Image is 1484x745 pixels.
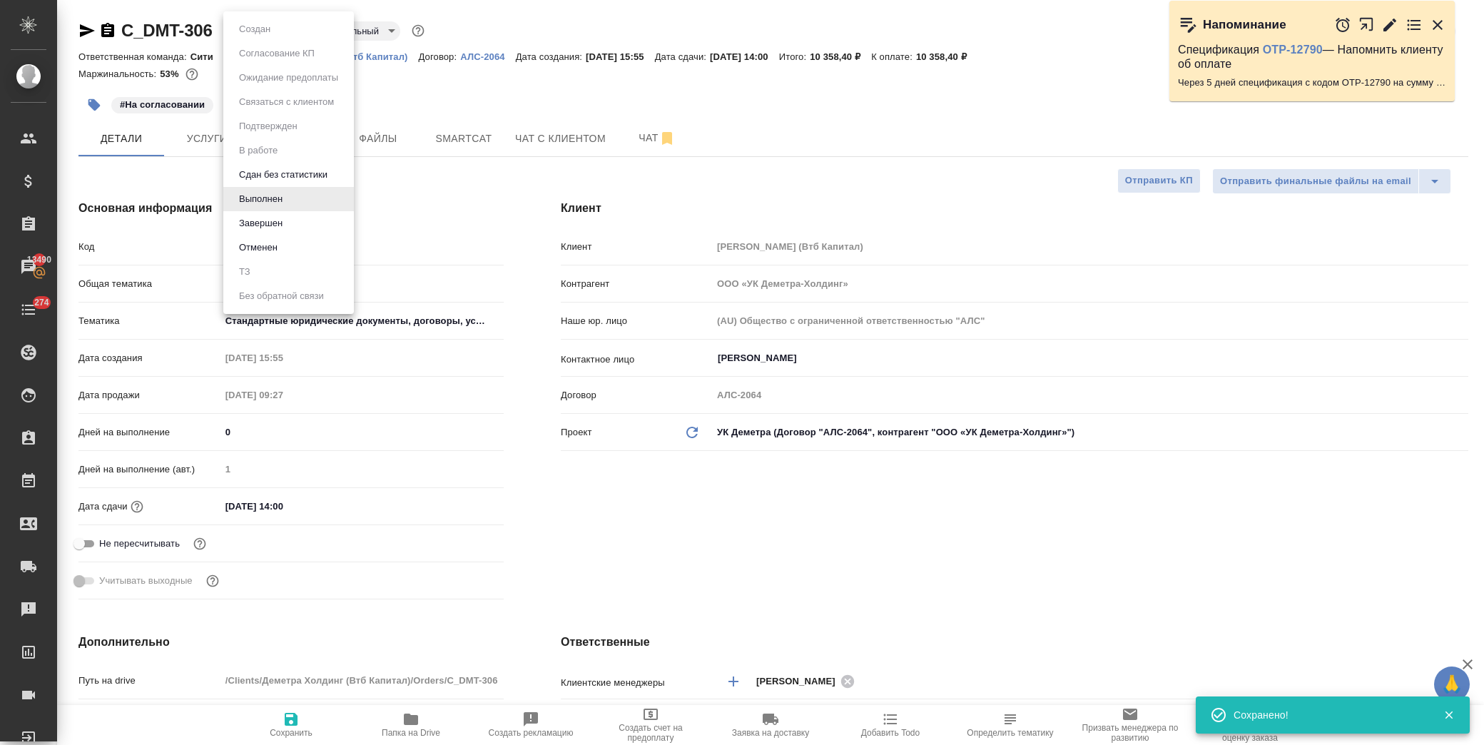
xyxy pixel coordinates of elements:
[235,70,342,86] button: Ожидание предоплаты
[1406,16,1423,34] button: Перейти в todo
[1178,43,1446,71] p: Спецификация — Напомнить клиенту об оплате
[1234,708,1422,722] div: Сохранено!
[1334,16,1351,34] button: Отложить
[1178,76,1446,90] p: Через 5 дней спецификация с кодом OTP-12790 на сумму 359496 RUB будет просрочена
[1434,709,1463,721] button: Закрыть
[235,46,319,61] button: Согласование КП
[1358,9,1375,40] button: Открыть в новой вкладке
[1203,18,1286,32] p: Напоминание
[1263,44,1323,56] a: OTP-12790
[235,216,287,231] button: Завершен
[235,191,287,207] button: Выполнен
[235,94,338,110] button: Связаться с клиентом
[235,264,255,280] button: ТЗ
[235,118,302,134] button: Подтвержден
[235,21,275,37] button: Создан
[235,167,332,183] button: Сдан без статистики
[235,288,328,304] button: Без обратной связи
[235,143,282,158] button: В работе
[1381,16,1398,34] button: Редактировать
[1429,16,1446,34] button: Закрыть
[235,240,282,255] button: Отменен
